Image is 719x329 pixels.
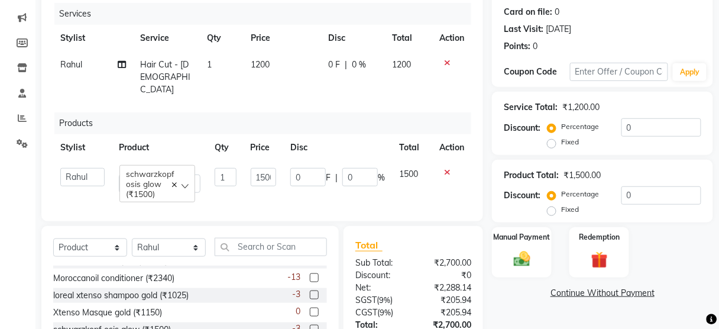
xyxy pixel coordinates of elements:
[296,305,300,318] span: 0
[326,172,331,184] span: F
[283,134,392,161] th: Disc
[561,137,579,147] label: Fixed
[673,63,707,81] button: Apply
[392,134,432,161] th: Total
[126,169,174,199] span: schwarzkopf osis glow (₹1500)
[133,25,200,51] th: Service
[200,25,244,51] th: Qty
[53,307,162,319] div: Xtenso Masque gold (₹1150)
[586,250,613,270] img: _gift.svg
[413,257,480,269] div: ₹2,700.00
[54,3,480,25] div: Services
[346,269,413,282] div: Discount:
[562,101,600,114] div: ₹1,200.00
[561,189,599,199] label: Percentage
[251,59,270,70] span: 1200
[215,238,327,256] input: Search or Scan
[413,282,480,294] div: ₹2,288.14
[504,23,543,36] div: Last Visit:
[504,66,569,78] div: Coupon Code
[504,6,552,18] div: Card on file:
[386,25,433,51] th: Total
[60,59,82,70] span: Rahul
[393,59,412,70] span: 1200
[53,272,174,285] div: Moroccanoil conditioner (₹2340)
[563,169,601,182] div: ₹1,500.00
[53,134,112,161] th: Stylist
[244,134,283,161] th: Price
[208,134,244,161] th: Qty
[504,40,530,53] div: Points:
[53,289,189,302] div: loreal xtenso shampoo gold (₹1025)
[346,257,413,269] div: Sub Total:
[352,59,366,71] span: 0 %
[494,287,711,299] a: Continue Without Payment
[345,59,347,71] span: |
[432,134,471,161] th: Action
[335,172,338,184] span: |
[413,307,480,319] div: ₹205.94
[140,59,190,95] span: Hair Cut - [DEMOGRAPHIC_DATA]
[494,232,550,243] label: Manual Payment
[378,172,385,184] span: %
[504,101,558,114] div: Service Total:
[321,25,385,51] th: Disc
[504,122,540,134] div: Discount:
[413,294,480,307] div: ₹205.94
[399,169,418,179] span: 1500
[533,40,537,53] div: 0
[509,250,536,269] img: _cash.svg
[328,59,340,71] span: 0 F
[579,232,620,243] label: Redemption
[53,25,133,51] th: Stylist
[355,239,383,251] span: Total
[561,204,579,215] label: Fixed
[346,307,413,319] div: ( )
[546,23,571,36] div: [DATE]
[432,25,471,51] th: Action
[355,295,377,305] span: SGST
[292,288,300,301] span: -3
[380,308,391,317] span: 9%
[287,271,300,283] span: -13
[555,6,559,18] div: 0
[346,294,413,307] div: ( )
[244,25,322,51] th: Price
[413,269,480,282] div: ₹0
[570,63,669,81] input: Enter Offer / Coupon Code
[112,134,208,161] th: Product
[504,189,540,202] div: Discount:
[346,282,413,294] div: Net:
[355,307,377,318] span: CGST
[379,295,390,305] span: 9%
[504,169,559,182] div: Product Total:
[561,121,599,132] label: Percentage
[54,112,480,134] div: Products
[207,59,212,70] span: 1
